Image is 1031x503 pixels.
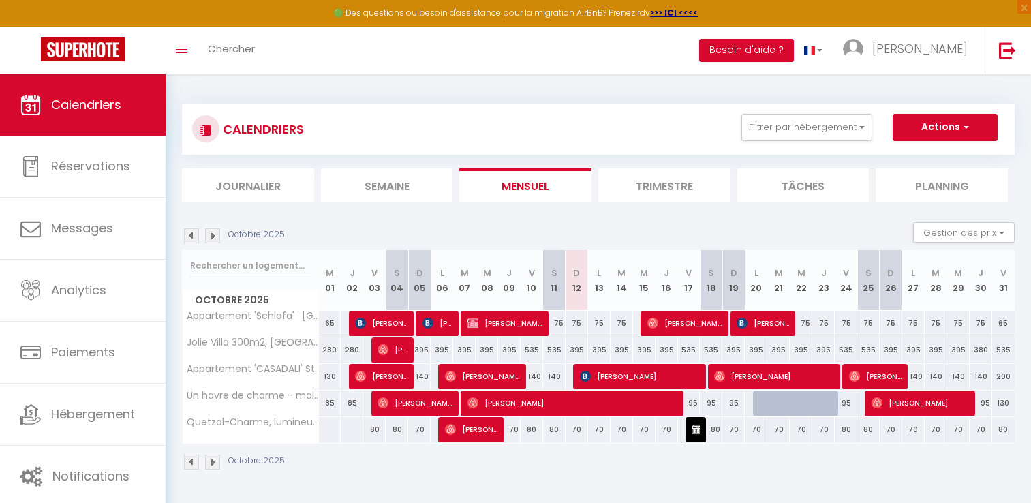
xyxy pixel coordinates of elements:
div: 75 [947,311,970,336]
div: 80 [992,417,1015,442]
abbr: L [597,266,601,279]
span: [PERSON_NAME] [378,390,452,416]
div: 395 [902,337,925,363]
span: [PERSON_NAME] [355,363,407,389]
abbr: M [326,266,334,279]
th: 22 [790,250,812,311]
div: 75 [611,311,633,336]
div: 85 [319,391,341,416]
abbr: M [640,266,648,279]
th: 31 [992,250,1015,311]
th: 20 [745,250,767,311]
th: 08 [476,250,498,311]
div: 95 [678,391,701,416]
div: 395 [408,337,431,363]
div: 70 [970,417,992,442]
abbr: V [686,266,692,279]
span: Quetzal-Charme, lumineux, balcon, parking gratuit [185,417,321,427]
abbr: V [1000,266,1006,279]
div: 395 [656,337,678,363]
span: [PERSON_NAME] [580,363,700,389]
abbr: L [911,266,915,279]
div: 75 [835,311,857,336]
div: 395 [722,337,745,363]
span: [PERSON_NAME] [692,416,700,442]
div: 140 [970,364,992,389]
div: 395 [566,337,588,363]
li: Planning [876,168,1008,202]
th: 14 [611,250,633,311]
th: 24 [835,250,857,311]
img: Super Booking [41,37,125,61]
span: [PERSON_NAME][DATE] [849,363,902,389]
th: 19 [722,250,745,311]
th: 11 [543,250,566,311]
th: 18 [700,250,722,311]
div: 395 [812,337,835,363]
div: 70 [925,417,947,442]
abbr: D [887,266,894,279]
span: [PERSON_NAME] [355,310,407,336]
span: Messages [51,219,113,237]
th: 01 [319,250,341,311]
th: 26 [880,250,902,311]
div: 70 [880,417,902,442]
th: 05 [408,250,431,311]
abbr: S [708,266,714,279]
div: 75 [812,311,835,336]
div: 95 [700,391,722,416]
div: 70 [902,417,925,442]
div: 140 [947,364,970,389]
div: 535 [521,337,543,363]
div: 75 [588,311,611,336]
div: 75 [543,311,566,336]
div: 395 [767,337,790,363]
div: 280 [341,337,363,363]
abbr: J [978,266,983,279]
div: 395 [498,337,521,363]
div: 70 [722,417,745,442]
div: 140 [521,364,543,389]
a: ... [PERSON_NAME] [833,27,985,74]
button: Gestion des prix [913,222,1015,243]
div: 70 [408,417,431,442]
div: 535 [700,337,722,363]
div: 80 [857,417,880,442]
span: [PERSON_NAME] [872,390,969,416]
abbr: M [954,266,962,279]
th: 17 [678,250,701,311]
abbr: J [506,266,512,279]
div: 140 [902,364,925,389]
li: Tâches [737,168,870,202]
div: 395 [431,337,453,363]
abbr: M [617,266,626,279]
abbr: V [843,266,849,279]
span: Octobre 2025 [183,290,318,310]
div: 65 [319,311,341,336]
abbr: D [573,266,580,279]
span: [PERSON_NAME] [467,390,677,416]
div: 395 [588,337,611,363]
div: 70 [790,417,812,442]
div: 75 [880,311,902,336]
th: 06 [431,250,453,311]
span: Notifications [52,468,129,485]
h3: CALENDRIERS [219,114,304,144]
div: 75 [902,311,925,336]
span: Paiements [51,344,115,361]
li: Journalier [182,168,314,202]
div: 80 [835,417,857,442]
span: Un havre de charme - maison [185,391,321,401]
span: [PERSON_NAME] [647,310,722,336]
span: Appartement 'CASADALI' Strasbourg · Appartement [GEOGRAPHIC_DATA], [GEOGRAPHIC_DATA] [185,364,321,374]
abbr: J [664,266,669,279]
li: Semaine [321,168,453,202]
div: 80 [700,417,722,442]
div: 380 [970,337,992,363]
th: 27 [902,250,925,311]
div: 395 [476,337,498,363]
div: 280 [319,337,341,363]
div: 65 [992,311,1015,336]
abbr: D [730,266,737,279]
div: 70 [947,417,970,442]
